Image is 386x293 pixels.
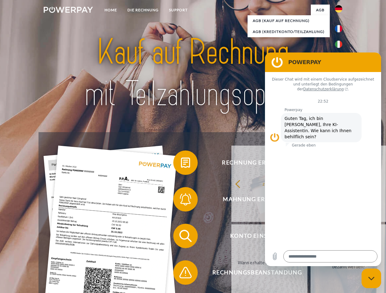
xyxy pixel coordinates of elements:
[235,179,304,188] div: zurück
[178,265,193,280] img: qb_warning.svg
[248,15,330,26] a: AGB (Kauf auf Rechnung)
[311,5,330,16] a: agb
[173,260,332,285] button: Rechnungsbeanstandung
[362,269,381,288] iframe: Schaltfläche zum Öffnen des Messaging-Fensters; Konversation läuft
[173,150,332,175] button: Rechnung erhalten?
[335,25,342,32] img: fr
[235,258,304,266] div: Wann erhalte ich die Rechnung?
[335,5,342,13] img: de
[265,52,381,266] iframe: Messaging-Fenster
[178,155,193,170] img: qb_bill.svg
[122,5,164,16] a: DIE RECHNUNG
[164,5,193,16] a: SUPPORT
[173,187,332,212] button: Mahnung erhalten?
[44,7,93,13] img: logo-powerpay-white.svg
[173,224,332,248] button: Konto einsehen
[178,228,193,244] img: qb_search.svg
[335,41,342,48] img: it
[248,26,330,37] a: AGB (Kreditkonto/Teilzahlung)
[99,5,122,16] a: Home
[178,192,193,207] img: qb_bell.svg
[58,29,328,117] img: title-powerpay_de.svg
